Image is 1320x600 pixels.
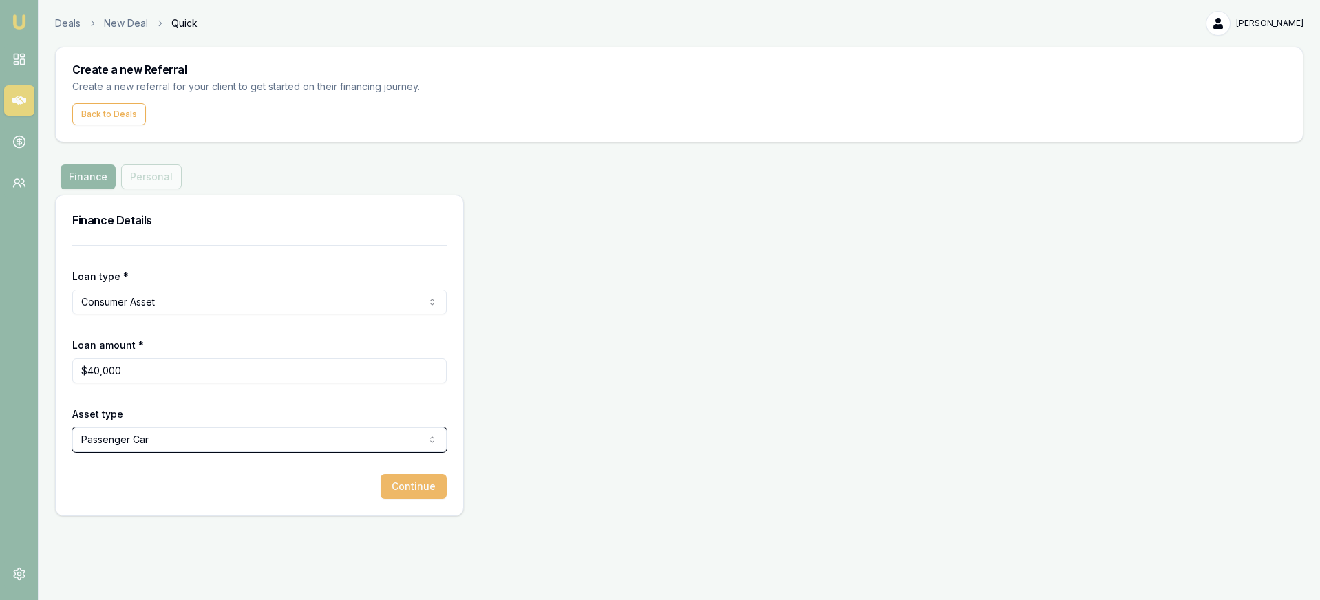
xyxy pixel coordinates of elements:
nav: breadcrumb [55,17,198,30]
span: [PERSON_NAME] [1236,18,1303,29]
label: Asset type [72,408,123,420]
label: Loan type * [72,270,129,282]
input: $ [72,358,447,383]
a: New Deal [104,17,148,30]
label: Loan amount * [72,339,144,351]
a: Deals [55,17,81,30]
img: emu-icon-u.png [11,14,28,30]
button: Finance [61,164,116,189]
p: Create a new referral for your client to get started on their financing journey. [72,79,425,95]
button: Continue [381,474,447,499]
span: Quick [171,17,198,30]
h3: Finance Details [72,212,447,228]
button: Back to Deals [72,103,146,125]
h3: Create a new Referral [72,64,1286,75]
